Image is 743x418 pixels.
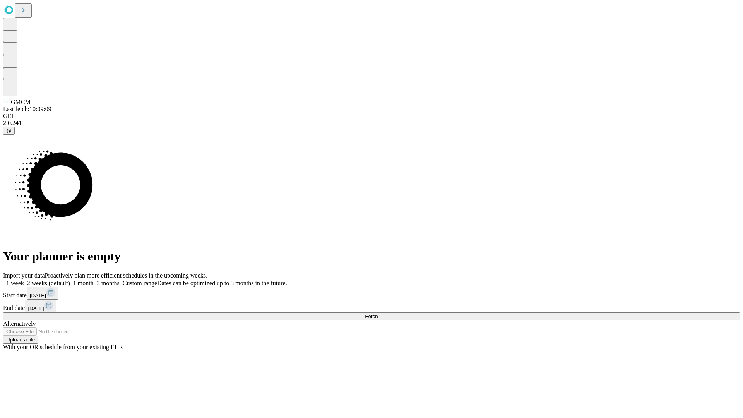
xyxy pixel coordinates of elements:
[3,287,740,300] div: Start date
[3,249,740,264] h1: Your planner is empty
[3,106,51,112] span: Last fetch: 10:09:09
[3,113,740,120] div: GEI
[157,280,287,286] span: Dates can be optimized up to 3 months in the future.
[11,99,31,105] span: GMCM
[3,127,15,135] button: @
[97,280,120,286] span: 3 months
[28,305,44,311] span: [DATE]
[3,320,36,327] span: Alternatively
[365,313,378,319] span: Fetch
[3,120,740,127] div: 2.0.241
[27,287,58,300] button: [DATE]
[3,272,45,279] span: Import your data
[25,300,56,312] button: [DATE]
[3,300,740,312] div: End date
[73,280,94,286] span: 1 month
[30,293,46,298] span: [DATE]
[6,128,12,134] span: @
[3,312,740,320] button: Fetch
[123,280,157,286] span: Custom range
[3,336,38,344] button: Upload a file
[27,280,70,286] span: 2 weeks (default)
[45,272,207,279] span: Proactively plan more efficient schedules in the upcoming weeks.
[3,344,123,350] span: With your OR schedule from your existing EHR
[6,280,24,286] span: 1 week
